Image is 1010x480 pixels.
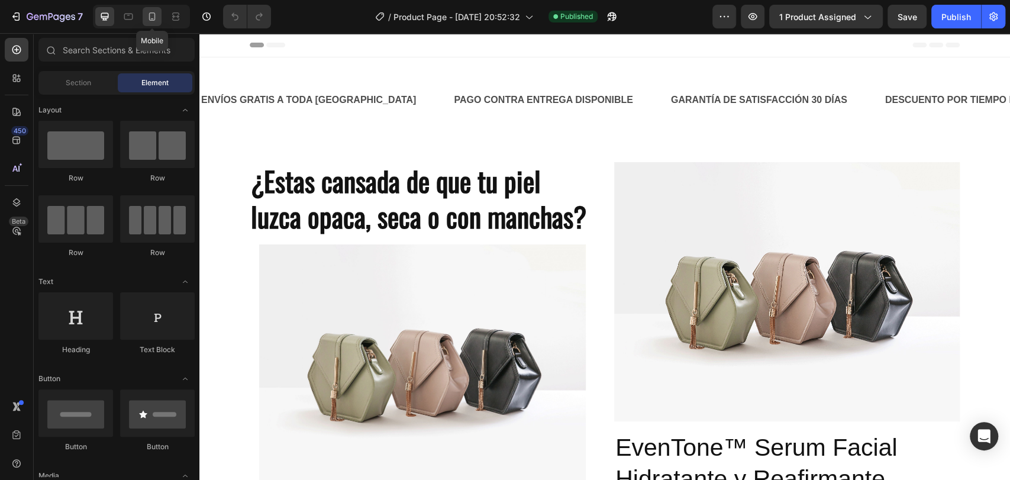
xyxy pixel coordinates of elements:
[176,101,195,120] span: Toggle open
[5,5,88,28] button: 7
[176,369,195,388] span: Toggle open
[888,5,927,28] button: Save
[38,38,195,62] input: Search Sections & Elements
[38,373,60,384] span: Button
[560,11,593,22] span: Published
[38,247,113,258] div: Row
[223,5,271,28] div: Undo/Redo
[176,272,195,291] span: Toggle open
[78,9,83,24] p: 7
[38,276,53,287] span: Text
[9,217,28,226] div: Beta
[970,422,998,450] div: Open Intercom Messenger
[120,173,195,183] div: Row
[51,127,387,203] strong: ¿Estas cansada de que tu piel luzca opaca, seca o con manchas?
[38,173,113,183] div: Row
[415,398,760,463] h2: EvenTone™ Serum Facial Hidratante y Reafirmante
[11,126,28,136] div: 450
[66,78,91,88] span: Section
[931,5,981,28] button: Publish
[38,105,62,115] span: Layout
[120,247,195,258] div: Row
[38,344,113,355] div: Heading
[686,59,855,76] p: DESCUENTO POR TIEMPO LIMITADO
[769,5,883,28] button: 1 product assigned
[141,78,169,88] span: Element
[898,12,917,22] span: Save
[415,129,760,388] img: image_demo.jpg
[120,442,195,452] div: Button
[472,59,648,76] p: GARANTÍA DE SATISFACCIÓN 30 DÍAS
[120,344,195,355] div: Text Block
[941,11,971,23] div: Publish
[38,442,113,452] div: Button
[199,33,1010,480] iframe: Design area
[388,11,391,23] span: /
[779,11,856,23] span: 1 product assigned
[254,59,434,76] p: PAGO CONTRA ENTREGA DISPONIBLE
[60,211,386,456] img: image_demo.jpg
[393,11,520,23] span: Product Page - [DATE] 20:52:32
